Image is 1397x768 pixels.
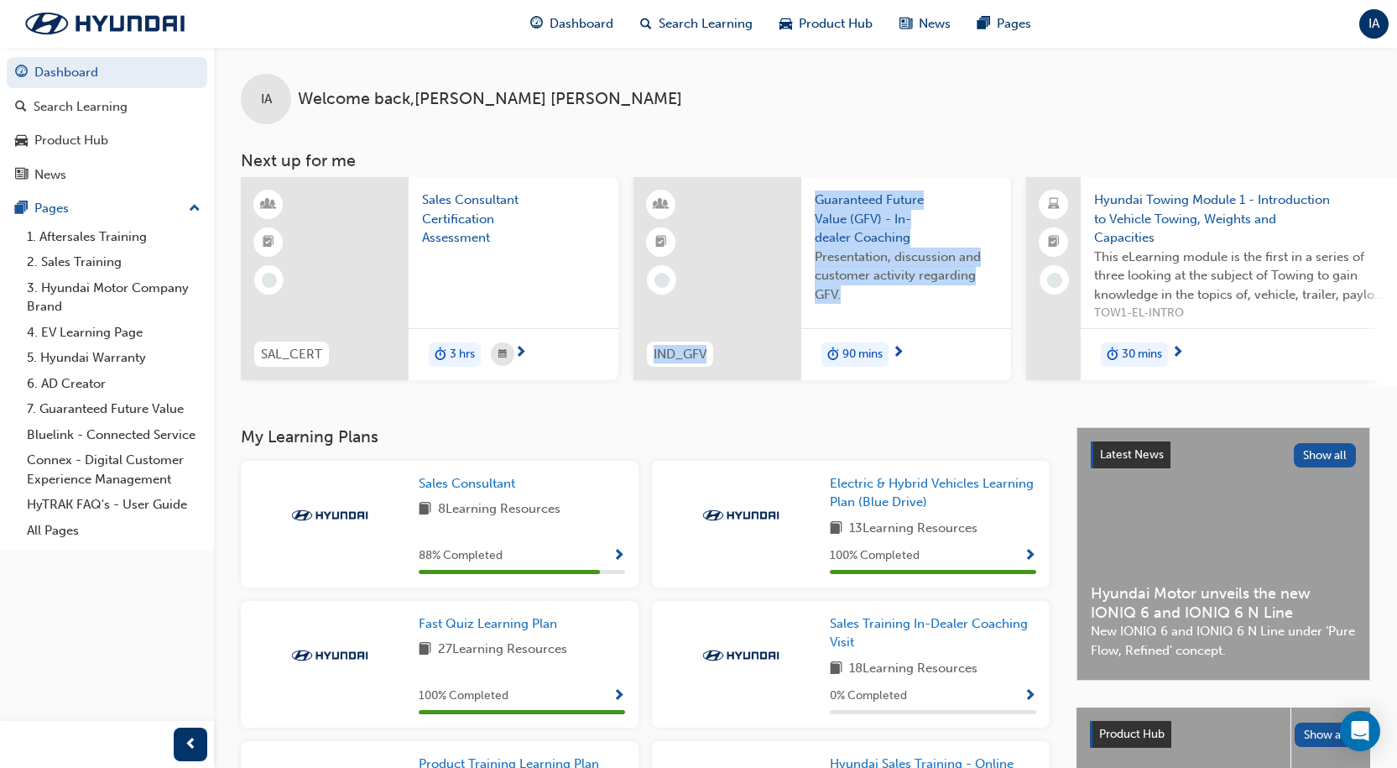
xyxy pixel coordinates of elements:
[640,13,652,34] span: search-icon
[241,427,1050,447] h3: My Learning Plans
[766,7,886,41] a: car-iconProduct Hub
[627,7,766,41] a: search-iconSearch Learning
[1024,546,1036,567] button: Show Progress
[633,177,1011,380] a: IND_GFVGuaranteed Future Value (GFV) - In-dealer CoachingPresentation, discussion and customer ac...
[1024,549,1036,564] span: Show Progress
[530,13,543,34] span: guage-icon
[7,159,207,191] a: News
[438,640,567,661] span: 27 Learning Resources
[1294,443,1357,468] button: Show all
[261,90,272,109] span: IA
[1047,273,1062,288] span: learningRecordVerb_NONE-icon
[20,492,207,518] a: HyTRAK FAQ's - User Guide
[298,90,682,109] span: Welcome back , [PERSON_NAME] [PERSON_NAME]
[830,519,842,540] span: book-icon
[779,13,792,34] span: car-icon
[514,346,527,361] span: next-icon
[7,125,207,156] a: Product Hub
[964,7,1045,41] a: pages-iconPages
[1122,345,1162,364] span: 30 mins
[20,224,207,250] a: 1. Aftersales Training
[419,614,564,634] a: Fast Quiz Learning Plan
[419,640,431,661] span: book-icon
[34,199,69,218] div: Pages
[214,151,1397,170] h3: Next up for me
[185,734,197,755] span: prev-icon
[20,447,207,492] a: Connex - Digital Customer Experience Management
[1024,686,1036,707] button: Show Progress
[7,57,207,88] a: Dashboard
[1048,194,1060,216] span: laptop-icon
[830,659,842,680] span: book-icon
[550,14,613,34] span: Dashboard
[20,249,207,275] a: 2. Sales Training
[695,647,787,664] img: Trak
[7,54,207,193] button: DashboardSearch LearningProduct HubNews
[1024,689,1036,704] span: Show Progress
[1340,711,1380,751] div: Open Intercom Messenger
[20,518,207,544] a: All Pages
[1094,248,1390,305] span: This eLearning module is the first in a series of three looking at the subject of Towing to gain ...
[20,422,207,448] a: Bluelink - Connected Service
[20,371,207,397] a: 6. AD Creator
[422,191,605,248] span: Sales Consultant Certification Assessment
[799,14,873,34] span: Product Hub
[262,273,277,288] span: learningRecordVerb_NONE-icon
[8,6,201,41] img: Trak
[419,546,503,566] span: 88 % Completed
[15,65,28,81] span: guage-icon
[1076,427,1370,681] a: Latest NewsShow allHyundai Motor unveils the new IONIQ 6 and IONIQ 6 N LineNew IONIQ 6 and IONIQ ...
[263,232,274,253] span: booktick-icon
[20,320,207,346] a: 4. EV Learning Page
[261,345,322,364] span: SAL_CERT
[849,659,977,680] span: 18 Learning Resources
[241,177,618,380] a: SAL_CERTSales Consultant Certification Assessmentduration-icon3 hrs
[1107,344,1118,366] span: duration-icon
[827,344,839,366] span: duration-icon
[263,194,274,216] span: learningResourceType_INSTRUCTOR_LED-icon
[659,14,753,34] span: Search Learning
[15,168,28,183] span: news-icon
[15,133,28,149] span: car-icon
[1091,441,1356,468] a: Latest NewsShow all
[830,474,1036,512] a: Electric & Hybrid Vehicles Learning Plan (Blue Drive)
[1091,622,1356,660] span: New IONIQ 6 and IONIQ 6 N Line under ‘Pure Flow, Refined’ concept.
[419,616,557,631] span: Fast Quiz Learning Plan
[7,193,207,224] button: Pages
[1094,191,1390,248] span: Hyundai Towing Module 1 - Introduction to Vehicle Towing, Weights and Capacities
[695,507,787,524] img: Trak
[830,476,1034,510] span: Electric & Hybrid Vehicles Learning Plan (Blue Drive)
[849,519,977,540] span: 13 Learning Resources
[892,346,904,361] span: next-icon
[1091,584,1356,622] span: Hyundai Motor unveils the new IONIQ 6 and IONIQ 6 N Line
[919,14,951,34] span: News
[899,13,912,34] span: news-icon
[977,13,990,34] span: pages-icon
[997,14,1031,34] span: Pages
[655,232,667,253] span: booktick-icon
[1368,14,1379,34] span: IA
[815,248,998,305] span: Presentation, discussion and customer activity regarding GFV.
[20,345,207,371] a: 5. Hyundai Warranty
[612,546,625,567] button: Show Progress
[419,687,508,706] span: 100 % Completed
[612,689,625,704] span: Show Progress
[20,396,207,422] a: 7. Guaranteed Future Value
[517,7,627,41] a: guage-iconDashboard
[189,198,201,220] span: up-icon
[842,345,883,364] span: 90 mins
[1099,727,1165,741] span: Product Hub
[830,546,920,566] span: 100 % Completed
[34,97,128,117] div: Search Learning
[612,549,625,564] span: Show Progress
[1094,304,1390,323] span: TOW1-EL-INTRO
[15,100,27,115] span: search-icon
[284,647,376,664] img: Trak
[654,345,706,364] span: IND_GFV
[1048,232,1060,253] span: booktick-icon
[830,687,907,706] span: 0 % Completed
[654,273,670,288] span: learningRecordVerb_NONE-icon
[34,165,66,185] div: News
[20,275,207,320] a: 3. Hyundai Motor Company Brand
